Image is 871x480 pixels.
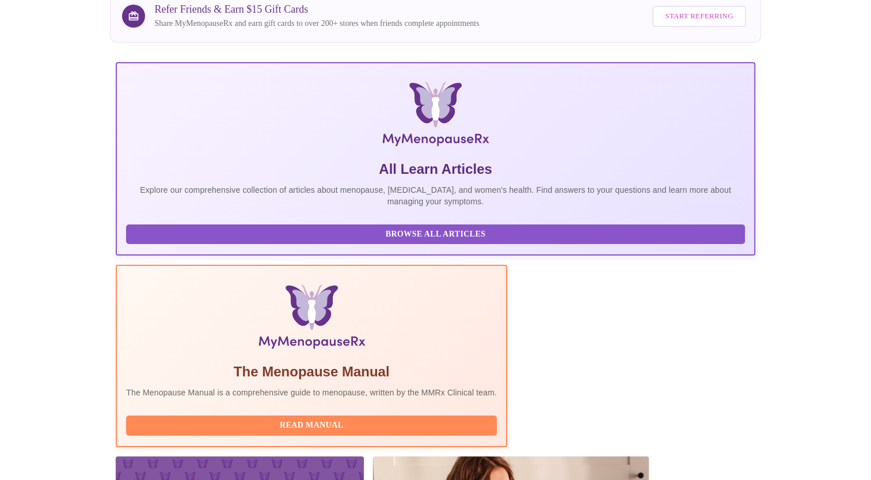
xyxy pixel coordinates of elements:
[154,3,479,16] h3: Refer Friends & Earn $15 Gift Cards
[126,184,744,207] p: Explore our comprehensive collection of articles about menopause, [MEDICAL_DATA], and women's hea...
[138,418,485,433] span: Read Manual
[185,284,438,353] img: Menopause Manual
[138,227,733,242] span: Browse All Articles
[154,18,479,29] p: Share MyMenopauseRx and earn gift cards to over 200+ stores when friends complete appointments
[126,420,500,429] a: Read Manual
[126,387,497,398] p: The Menopause Manual is a comprehensive guide to menopause, written by the MMRx Clinical team.
[126,160,744,178] h5: All Learn Articles
[126,363,497,381] h5: The Menopause Manual
[126,228,747,238] a: Browse All Articles
[222,82,649,151] img: MyMenopauseRx Logo
[652,6,746,27] button: Start Referring
[665,10,733,23] span: Start Referring
[126,416,497,436] button: Read Manual
[126,224,744,245] button: Browse All Articles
